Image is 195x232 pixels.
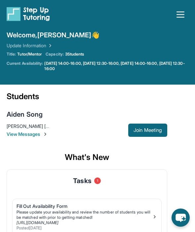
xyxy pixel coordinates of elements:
[7,123,82,129] span: [PERSON_NAME] [PERSON_NAME] :
[17,210,152,220] div: Please update your availability and review the number of students you will be matched with prior ...
[7,7,50,21] img: logo
[7,42,53,49] a: Update Information
[43,132,48,137] img: Chevron-Right
[7,131,128,137] span: View Messages
[134,128,162,132] span: Join Meeting
[7,52,16,57] span: Title:
[46,42,53,49] img: Chevron Right
[17,225,152,231] div: Posted [DATE]
[7,61,43,71] span: Current Availability:
[17,220,58,225] a: [URL][DOMAIN_NAME]
[7,110,43,119] div: Aiden Song
[94,177,101,184] span: 1
[172,209,190,227] button: chat-button
[7,145,167,169] div: What's New
[7,91,167,106] div: Students
[44,61,188,71] a: [DATE] 14:00-16:00, [DATE] 12:30-16:00, [DATE] 14:00-16:00, [DATE] 12:30-16:00
[17,52,42,57] span: Tutor/Mentor
[65,52,84,57] span: 3 Students
[7,30,100,40] span: Welcome, [PERSON_NAME] 👋
[73,176,91,185] span: Tasks
[128,124,167,137] button: Join Meeting
[17,203,152,210] div: Fill Out Availability Form
[13,199,161,232] a: Fill Out Availability FormPlease update your availability and review the number of students you w...
[46,52,64,57] span: Capacity:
